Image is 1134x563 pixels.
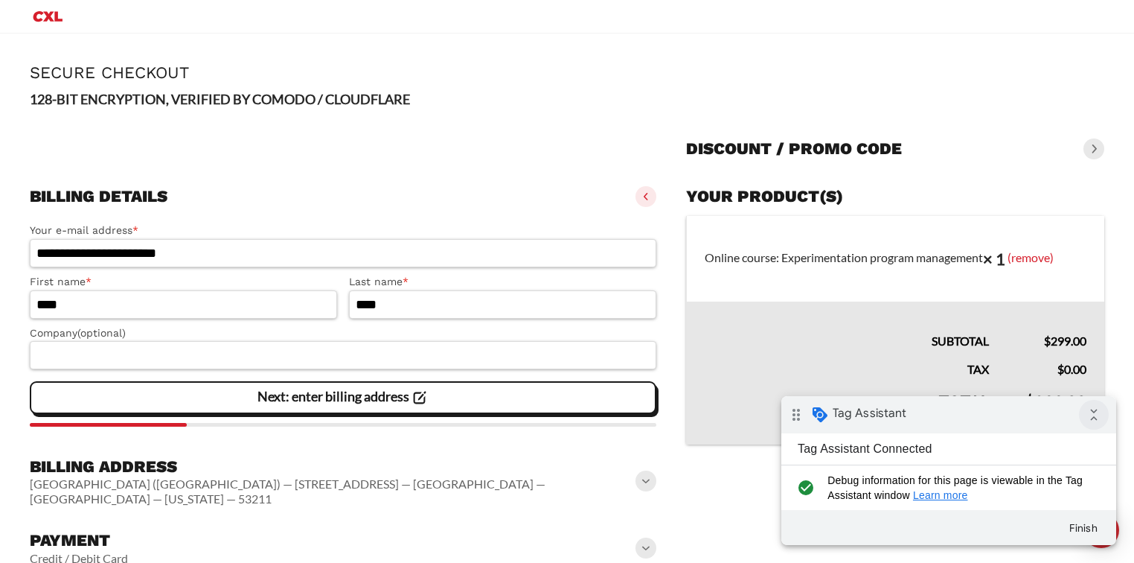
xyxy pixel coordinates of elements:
td: Online course: Experimentation program management [687,216,1104,302]
th: Tax [687,351,1007,379]
h3: Discount / promo code [686,139,902,159]
h3: Billing details [30,186,167,207]
h3: Payment [30,530,128,551]
span: (optional) [77,327,126,339]
span: $ [1044,334,1051,348]
bdi: 299.00 [1025,391,1086,411]
span: $ [1057,362,1064,376]
span: $ [1025,391,1034,411]
h1: Secure Checkout [30,63,1104,82]
vaadin-horizontal-layout: [GEOGRAPHIC_DATA] ([GEOGRAPHIC_DATA]) — [STREET_ADDRESS] — [GEOGRAPHIC_DATA] — [GEOGRAPHIC_DATA] ... [30,477,638,506]
th: Total [687,379,1007,445]
th: Subtotal [687,302,1007,351]
i: Collapse debug badge [298,4,327,34]
label: Last name [349,273,656,290]
i: check_circle [12,77,36,106]
a: (remove) [1008,249,1054,264]
bdi: 0.00 [1057,362,1086,376]
button: Finish [275,118,329,145]
strong: 128-BIT ENCRYPTION, VERIFIED BY COMODO / CLOUDFLARE [30,91,410,107]
span: Debug information for this page is viewable in the Tag Assistant window [46,77,310,106]
label: First name [30,273,337,290]
bdi: 299.00 [1044,334,1086,348]
strong: × 1 [983,249,1005,269]
vaadin-button: Next: enter billing address [30,381,656,414]
label: Your e-mail address [30,222,656,239]
a: Learn more [132,93,187,105]
label: Company [30,325,656,342]
h3: Billing address [30,457,638,477]
span: Tag Assistant [51,10,125,25]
